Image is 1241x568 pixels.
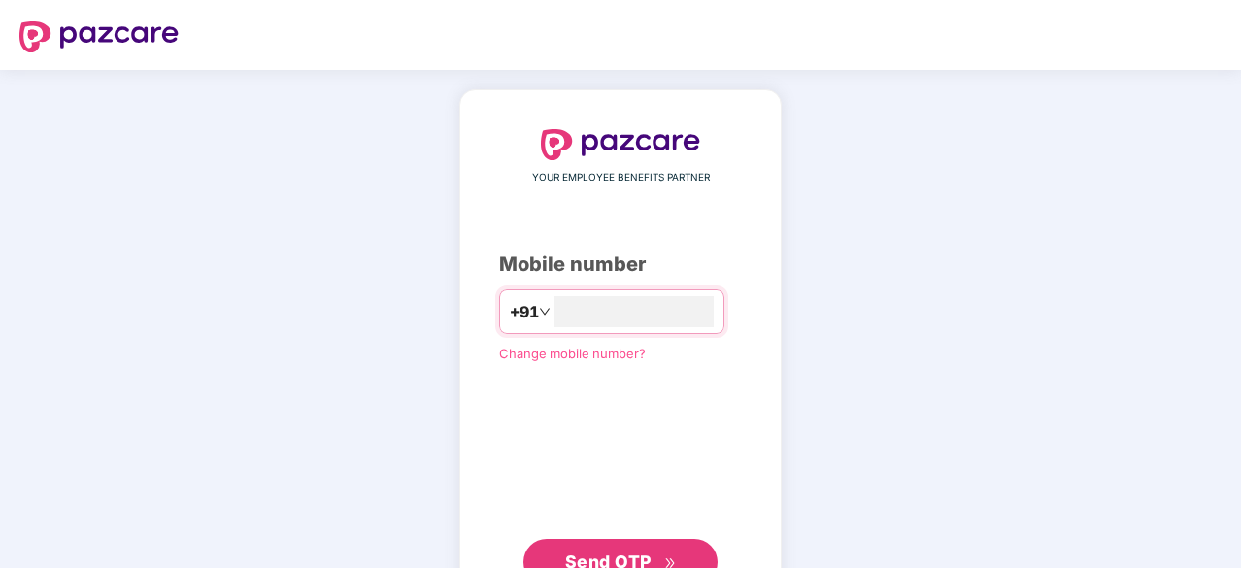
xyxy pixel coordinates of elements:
span: YOUR EMPLOYEE BENEFITS PARTNER [532,170,710,185]
img: logo [541,129,700,160]
a: Change mobile number? [499,346,646,361]
div: Mobile number [499,250,742,280]
img: logo [19,21,179,52]
span: +91 [510,300,539,324]
span: down [539,306,551,317]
